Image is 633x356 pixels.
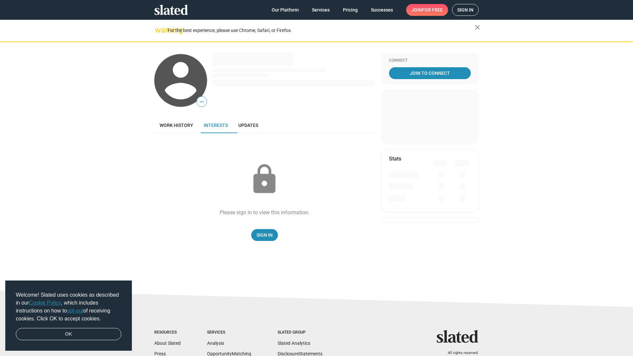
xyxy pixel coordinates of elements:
span: Pricing [343,4,358,16]
a: Slated Analytics [278,341,310,346]
a: dismiss cookie message [16,328,121,341]
a: Join To Connect [389,67,471,79]
span: — [197,98,207,106]
a: Our Platform [266,4,304,16]
a: Pricing [338,4,363,16]
a: Interests [198,117,233,133]
mat-icon: lock [248,163,281,196]
span: Services [312,4,330,16]
a: About Slated [154,341,181,346]
span: Join To Connect [390,67,469,79]
a: Sign in [452,4,479,16]
span: Sign in [457,4,473,15]
span: Interests [204,123,228,128]
div: Connect [389,58,471,63]
a: Successes [366,4,398,16]
a: opt-out [67,308,83,313]
span: Updates [238,123,258,128]
span: Work history [160,123,193,128]
a: Joinfor free [406,4,448,16]
a: Updates [233,117,263,133]
div: Services [207,330,251,335]
span: Sign In [256,229,273,241]
mat-icon: warning [155,26,163,34]
span: for free [422,4,443,16]
div: For the best experience, please use Chrome, Safari, or Firefox. [167,26,475,35]
a: Sign In [251,229,278,241]
div: Please sign in to view this information. [220,209,310,216]
span: Successes [371,4,393,16]
a: Work history [154,117,198,133]
a: Analysis [207,341,224,346]
div: cookieconsent [5,281,132,351]
div: Resources [154,330,181,335]
a: Services [307,4,335,16]
mat-icon: close [473,23,481,31]
span: Join [411,4,443,16]
mat-card-title: Stats [389,155,401,162]
span: Welcome! Slated uses cookies as described in our , which includes instructions on how to of recei... [16,291,121,323]
div: Slated Group [278,330,322,335]
span: Our Platform [272,4,299,16]
a: Cookie Policy [29,300,61,306]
